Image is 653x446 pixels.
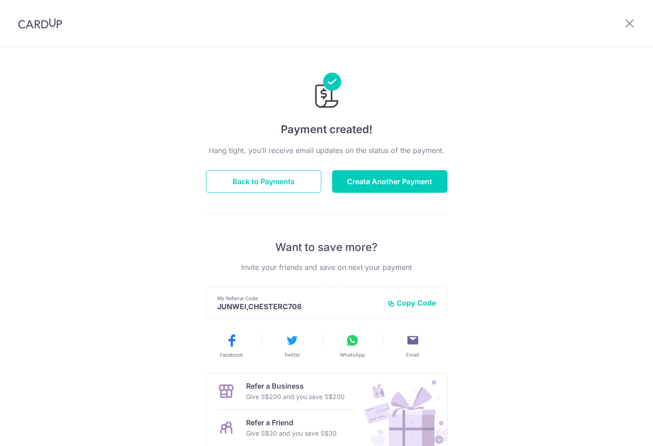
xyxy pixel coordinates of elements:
[265,333,319,358] button: Twitter
[356,373,447,446] img: Refer
[388,298,436,307] button: Copy Code
[284,351,300,358] span: Twitter
[220,351,243,358] span: Facebook
[332,170,448,193] button: Create Another Payment
[206,240,448,255] p: Want to save more?
[206,145,448,156] p: Hang tight, you’ll receive email updates on the status of the payment.
[312,73,341,111] img: Payments
[326,333,379,358] button: WhatsApp
[206,121,448,138] h4: Payment created!
[246,391,345,402] p: Give S$200 and you save S$200
[406,351,419,358] span: Email
[206,170,321,193] button: Back to Payments
[18,18,62,29] img: CardUp
[340,351,365,358] span: WhatsApp
[246,428,337,439] p: Give S$30 and you save S$30
[205,333,258,358] button: Facebook
[246,381,345,391] p: Refer a Business
[386,333,439,358] button: Email
[206,262,448,273] p: Invite your friends and save on next your payment
[217,302,380,311] p: JUNWEI,CHESTERC708
[246,417,337,428] p: Refer a Friend
[217,295,380,302] p: My Referral Code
